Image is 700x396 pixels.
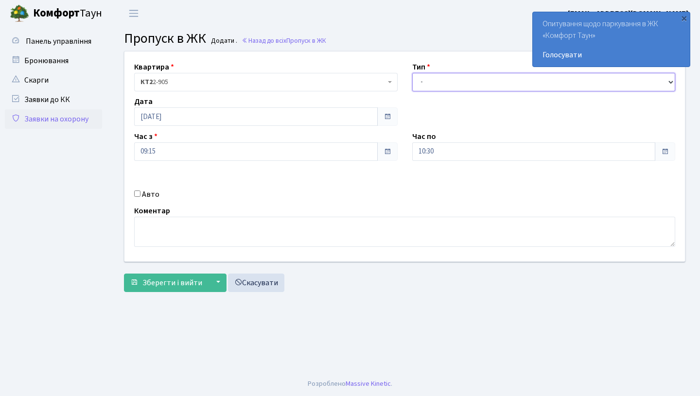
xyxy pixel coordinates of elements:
label: Коментар [134,205,170,217]
span: Пропуск в ЖК [124,29,206,48]
label: Час по [412,131,436,142]
a: Скарги [5,70,102,90]
div: Опитування щодо паркування в ЖК «Комфорт Таун» [533,12,690,67]
span: Пропуск в ЖК [286,36,326,45]
button: Зберегти і вийти [124,274,209,292]
small: Додати . [209,37,237,45]
a: Massive Kinetic [346,379,391,389]
div: × [679,13,689,23]
b: КТ2 [140,77,153,87]
img: logo.png [10,4,29,23]
a: [EMAIL_ADDRESS][DOMAIN_NAME] [568,8,688,19]
span: <b>КТ2</b>&nbsp;&nbsp;&nbsp;2-905 [134,73,398,91]
a: Панель управління [5,32,102,51]
span: Зберегти і вийти [142,277,202,288]
b: Комфорт [33,5,80,21]
div: Розроблено . [308,379,392,389]
label: Квартира [134,61,174,73]
a: Заявки на охорону [5,109,102,129]
span: Панель управління [26,36,91,47]
a: Голосувати [542,49,680,61]
span: Таун [33,5,102,22]
a: Скасувати [228,274,284,292]
label: Час з [134,131,157,142]
label: Дата [134,96,153,107]
button: Переключити навігацію [122,5,146,21]
span: <b>КТ2</b>&nbsp;&nbsp;&nbsp;2-905 [140,77,385,87]
label: Тип [412,61,430,73]
label: Авто [142,189,159,200]
a: Бронювання [5,51,102,70]
a: Назад до всіхПропуск в ЖК [242,36,326,45]
a: Заявки до КК [5,90,102,109]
